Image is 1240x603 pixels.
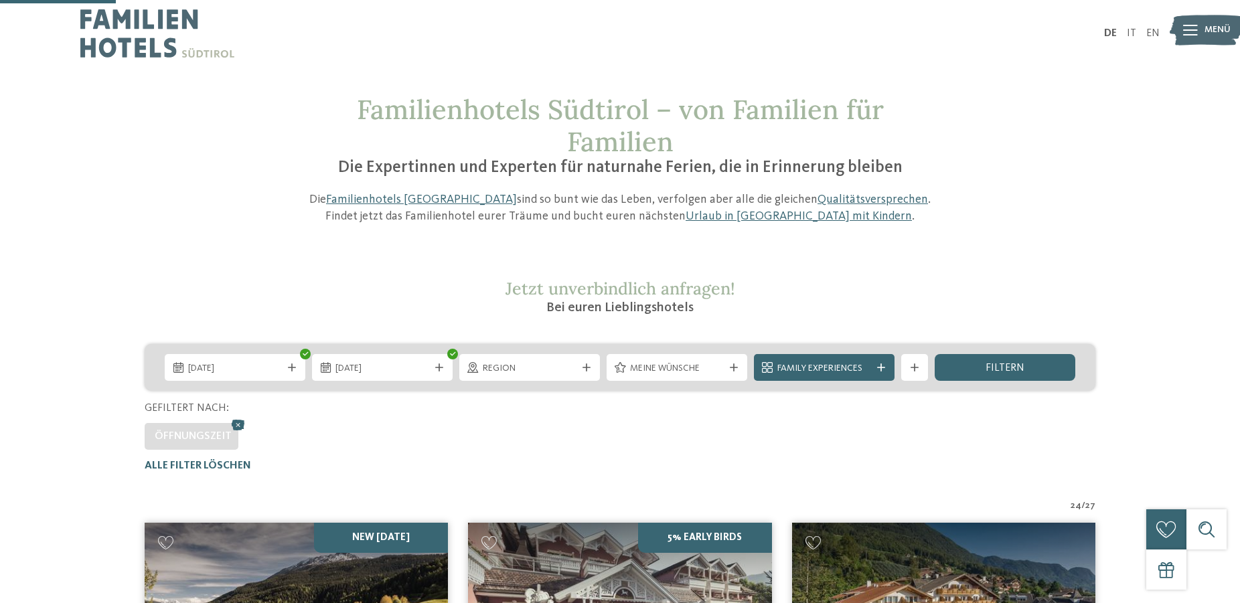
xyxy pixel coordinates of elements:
span: [DATE] [188,362,282,375]
span: [DATE] [335,362,429,375]
span: / [1081,499,1085,513]
span: Die Expertinnen und Experten für naturnahe Ferien, die in Erinnerung bleiben [338,159,903,176]
span: Menü [1205,23,1231,37]
a: DE [1104,28,1117,39]
a: Urlaub in [GEOGRAPHIC_DATA] mit Kindern [686,210,912,222]
a: Qualitätsversprechen [818,193,928,205]
span: Meine Wünsche [630,362,724,375]
span: Alle Filter löschen [145,460,251,471]
span: Bei euren Lieblingshotels [546,301,694,315]
span: Öffnungszeit [155,431,232,442]
span: Jetzt unverbindlich anfragen! [506,278,735,299]
span: filtern [986,363,1024,373]
a: IT [1127,28,1136,39]
span: Family Experiences [777,362,871,375]
span: Region [483,362,576,375]
span: Gefiltert nach: [145,403,229,414]
p: Die sind so bunt wie das Leben, verfolgen aber alle die gleichen . Findet jetzt das Familienhotel... [302,191,938,225]
span: Familienhotels Südtirol – von Familien für Familien [357,92,884,159]
a: EN [1146,28,1160,39]
a: Familienhotels [GEOGRAPHIC_DATA] [326,193,517,205]
span: 27 [1085,499,1095,513]
span: 24 [1071,499,1081,513]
